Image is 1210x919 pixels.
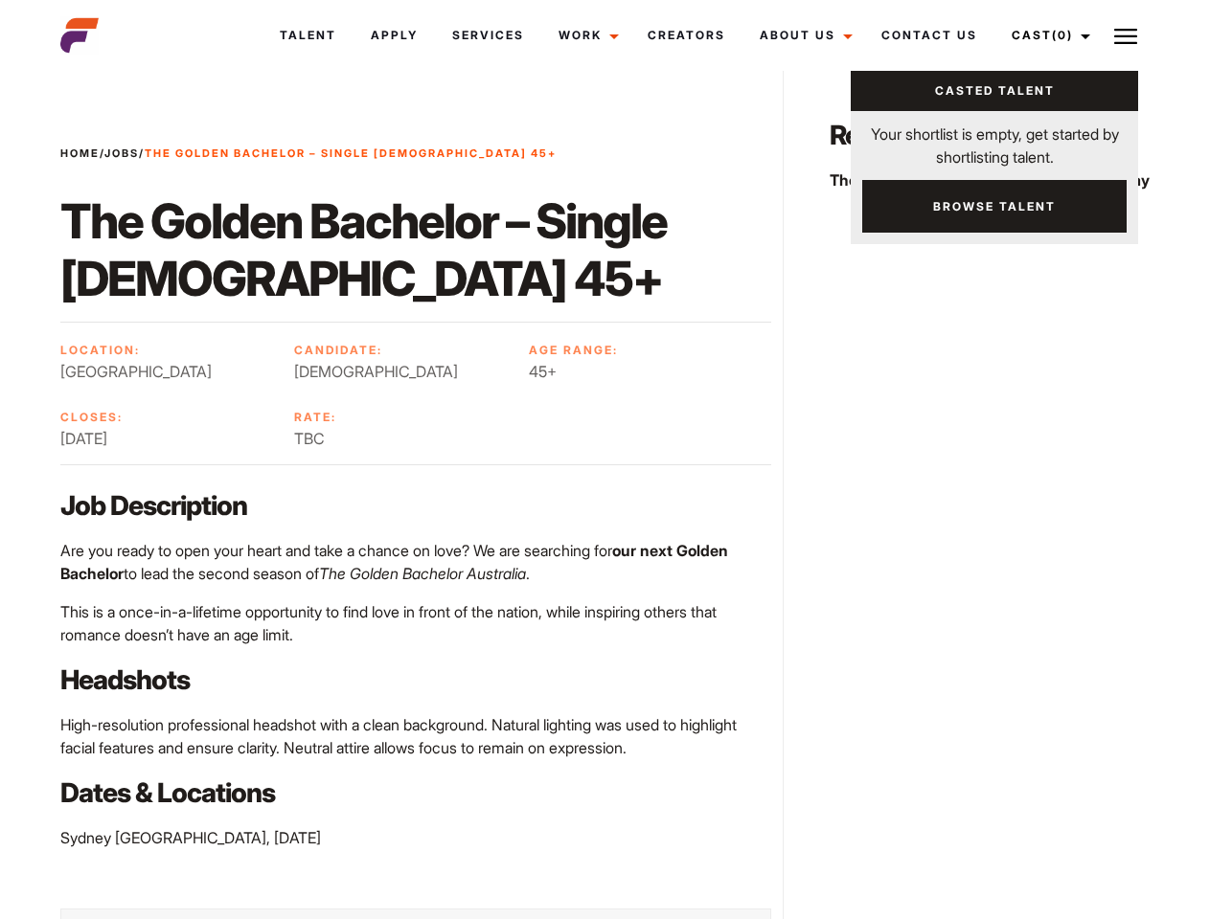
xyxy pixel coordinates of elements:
[294,343,382,357] strong: Candidate:
[60,774,772,811] p: Dates & Locations
[994,10,1102,61] a: Cast(0)
[742,10,864,61] a: About Us
[60,410,123,424] strong: Closes:
[354,10,435,61] a: Apply
[60,487,772,524] p: Job Description
[630,10,742,61] a: Creators
[104,146,139,160] a: Jobs
[529,343,618,357] strong: Age Range:
[60,192,772,307] h1: The Golden Bachelor – Single [DEMOGRAPHIC_DATA] 45+
[851,71,1138,111] a: Casted Talent
[851,111,1138,168] p: Your shortlist is empty, get started by shortlisting talent.
[60,541,728,583] strong: our next Golden Bachelor
[145,146,557,160] strong: The Golden Bachelor – Single [DEMOGRAPHIC_DATA] 45+
[864,10,994,61] a: Contact Us
[1052,28,1073,42] span: (0)
[319,564,526,583] em: The Golden Bachelor Australia
[60,713,772,759] p: High-resolution professional headshot with a clean background. Natural lighting was used to highl...
[862,180,1127,233] a: Browse Talent
[60,826,772,849] p: Sydney [GEOGRAPHIC_DATA], [DATE]
[60,600,772,646] p: This is a once-in-a-lifetime opportunity to find love in front of the nation, while inspiring oth...
[60,661,772,698] p: Headshots
[60,539,772,585] p: Are you ready to open your heart and take a chance on love? We are searching for to lead the seco...
[60,343,140,357] strong: Location:
[435,10,541,61] a: Services
[60,146,100,160] a: Home
[60,146,557,162] span: / /
[60,16,99,55] img: cropped-aefm-brand-fav-22-square.png
[60,427,274,450] span: [DATE]
[830,170,1150,213] strong: There are no related opportunities to display at the moment.
[529,360,742,383] span: 45+
[830,117,1150,153] p: Related Opportunities
[1114,25,1137,48] img: Burger icon
[60,360,274,383] span: [GEOGRAPHIC_DATA]
[294,410,336,424] strong: Rate:
[294,360,508,383] span: [DEMOGRAPHIC_DATA]
[541,10,630,61] a: Work
[263,10,354,61] a: Talent
[294,427,508,450] span: TBC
